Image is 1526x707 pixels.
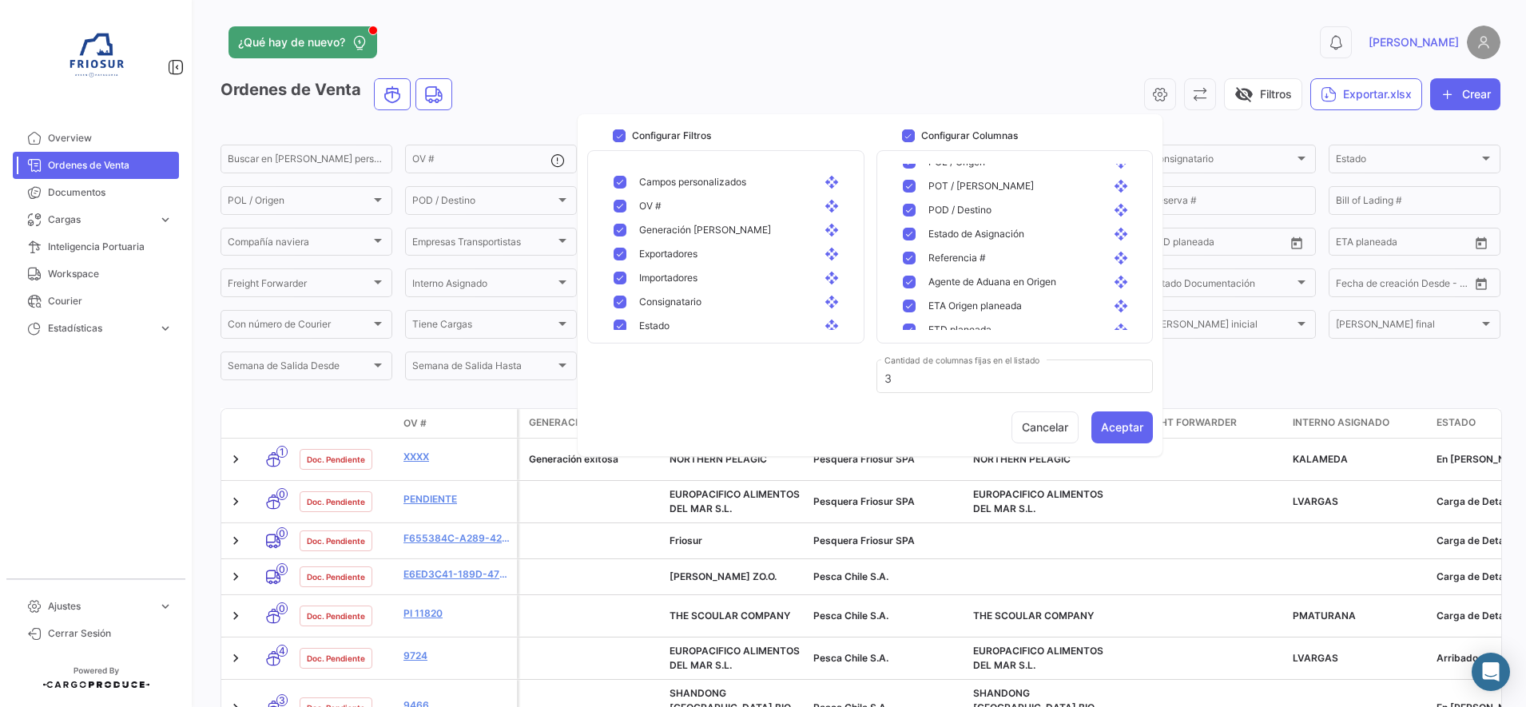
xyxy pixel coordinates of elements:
span: Doc. Pendiente [307,495,365,508]
h3: Configurar Filtros [632,129,711,143]
button: Open calendar [1469,272,1493,296]
span: THE SCOULAR COMPANY [670,610,790,622]
mat-icon: open_with [1114,227,1133,241]
datatable-header-cell: Modo de Transporte [253,417,293,430]
span: Semana de Salida Desde [228,363,371,374]
span: Pesquera Friosur SPA [813,495,915,507]
a: Expand/Collapse Row [228,650,244,666]
a: pendiente [403,492,511,506]
a: Overview [13,125,179,152]
mat-icon: open_with [1114,251,1133,265]
button: Land [416,79,451,109]
datatable-header-cell: Generación de cargas [519,409,663,438]
button: Crear [1430,78,1500,110]
span: [PERSON_NAME] [1369,34,1459,50]
span: ETD planeada [928,323,992,337]
span: EUROPACIFICO ALIMENTOS DEL MAR S.L. [670,488,800,514]
span: Ajustes [48,599,152,614]
button: Cancelar [1011,411,1079,443]
span: Friosur [670,534,702,546]
span: EUROPACIFICO ALIMENTOS DEL MAR S.L. [973,645,1103,671]
span: Pesca Chile S.A. [813,652,888,664]
a: e6ed3c41-189d-472b-b221-04a3d80640d7 [403,567,511,582]
button: Open calendar [1469,231,1493,255]
span: Pesca Chile S.A. [813,610,888,622]
mat-icon: open_with [825,223,844,237]
a: Inteligencia Portuaria [13,233,179,260]
span: expand_more [158,212,173,227]
mat-icon: open_with [825,271,844,285]
span: Importadores [639,271,697,285]
span: Workspace [48,267,173,281]
div: Abrir Intercom Messenger [1472,653,1510,691]
span: Doc. Pendiente [307,453,365,466]
a: Workspace [13,260,179,288]
span: POD / Destino [928,203,992,217]
a: Expand/Collapse Row [228,608,244,624]
span: [PERSON_NAME] final [1336,321,1479,332]
span: PMATURANA [1293,610,1356,622]
span: Tiene Cargas [412,321,555,332]
span: Cargas [48,212,152,227]
span: [PERSON_NAME] inicial [1151,321,1294,332]
a: Expand/Collapse Row [228,451,244,467]
span: Pesca Chile S.A. [813,570,888,582]
input: Hasta [1376,280,1440,291]
a: Documentos [13,179,179,206]
img: placeholder-user.png [1467,26,1500,59]
a: Expand/Collapse Row [228,533,244,549]
a: Courier [13,288,179,315]
mat-icon: open_with [1114,275,1133,289]
span: OV # [403,416,427,431]
span: Consignatario [639,295,701,309]
mat-icon: open_with [1114,203,1133,217]
mat-icon: open_with [1114,299,1133,313]
span: THE SCOULAR COMPANY [973,610,1094,622]
span: 0 [276,563,288,575]
span: Generación [PERSON_NAME] [639,223,771,237]
span: POL / Origen [228,197,371,209]
a: xxxx [403,450,511,464]
h3: Configurar Columnas [921,129,1018,143]
span: Cerrar Sesión [48,626,173,641]
span: Estado [1336,156,1479,167]
span: Estadísticas [48,321,152,336]
span: Ordenes de Venta [48,158,173,173]
button: ¿Qué hay de nuevo? [229,26,377,58]
span: 1 [276,446,288,458]
span: Inteligencia Portuaria [48,240,173,254]
span: Interno Asignado [1293,415,1389,430]
span: Doc. Pendiente [307,610,365,622]
mat-icon: open_with [1114,179,1133,193]
span: Con número de Courier [228,321,371,332]
span: Interno Asignado [412,280,555,291]
span: Consignatario [1151,156,1294,167]
span: Agente de Aduana en Origen [928,275,1056,289]
input: Desde [1336,280,1365,291]
span: Referencia # [928,251,986,265]
span: Pesquera Friosur SPA [813,534,915,546]
a: f655384c-a289-42b2-9aea-7f320696c895 [403,531,511,546]
span: visibility_off [1234,85,1254,104]
a: 9724 [403,649,511,663]
h3: Ordenes de Venta [221,78,457,110]
mat-icon: open_with [1114,323,1133,337]
button: Aceptar [1091,411,1153,443]
span: Generación [PERSON_NAME] [529,415,657,430]
span: Estado de Asignación [928,227,1024,241]
span: Freight Forwarder [1133,415,1237,430]
span: EUROPACIFICO ALIMENTOS DEL MAR S.L. [973,488,1103,514]
span: 3 [276,694,288,706]
span: ETA Origen planeada [928,299,1022,313]
datatable-header-cell: Interno Asignado [1286,409,1430,438]
img: 6ea6c92c-e42a-4aa8-800a-31a9cab4b7b0.jpg [56,19,136,99]
span: Estado [639,319,670,333]
span: Doc. Pendiente [307,652,365,665]
datatable-header-cell: Estado Doc. [293,417,397,430]
span: Documentos [48,185,173,200]
datatable-header-cell: Freight Forwarder [1127,409,1286,438]
span: 4 [276,645,288,657]
span: POD / Destino [412,197,555,209]
button: Exportar.xlsx [1310,78,1422,110]
mat-icon: open_with [825,247,844,261]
